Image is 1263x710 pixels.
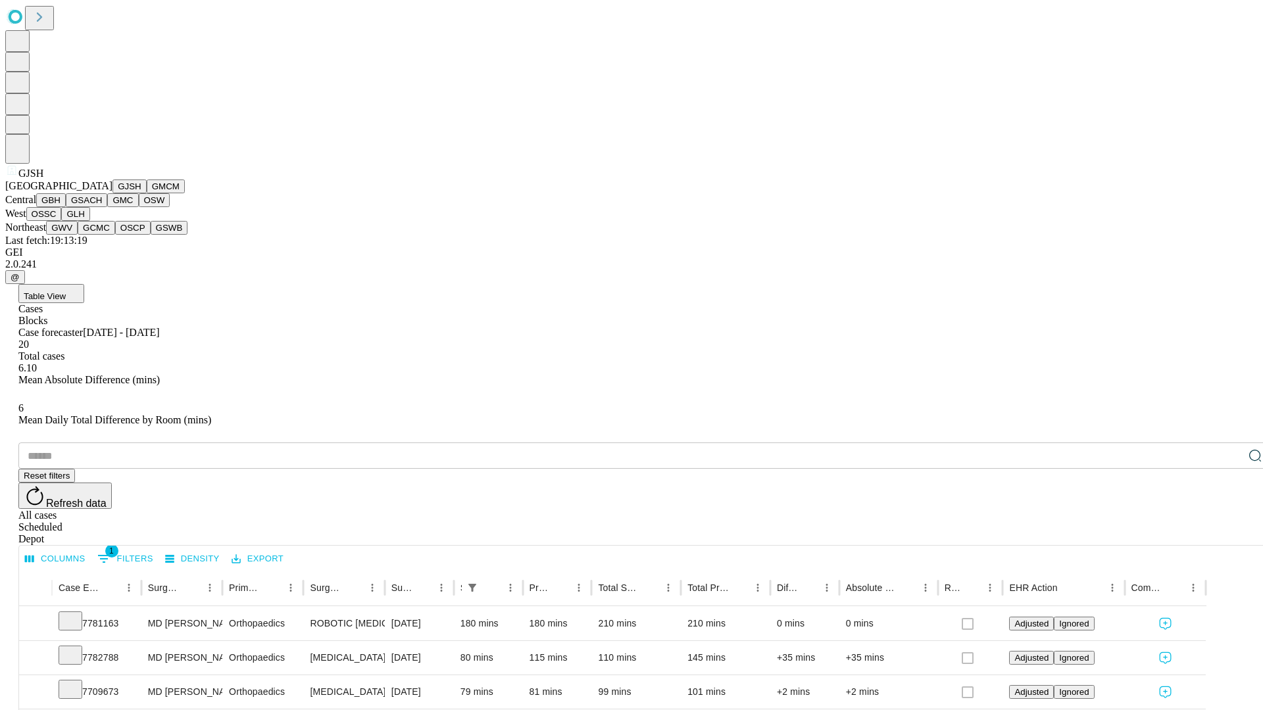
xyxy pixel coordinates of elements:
[18,339,29,350] span: 20
[26,207,62,221] button: OSSC
[687,582,729,593] div: Total Predicted Duration
[5,180,112,191] span: [GEOGRAPHIC_DATA]
[94,548,157,569] button: Show filters
[687,641,764,674] div: 145 mins
[83,327,159,338] span: [DATE] - [DATE]
[18,168,43,179] span: GJSH
[148,641,216,674] div: MD [PERSON_NAME] [PERSON_NAME] Md
[18,327,83,338] span: Case forecaster
[18,374,160,385] span: Mean Absolute Difference (mins)
[101,579,120,597] button: Sort
[229,582,262,593] div: Primary Service
[391,675,447,709] div: [DATE]
[310,582,343,593] div: Surgery Name
[962,579,981,597] button: Sort
[460,582,462,593] div: Scheduled In Room Duration
[5,222,46,233] span: Northeast
[310,641,378,674] div: [MEDICAL_DATA] [MEDICAL_DATA]
[916,579,935,597] button: Menu
[263,579,282,597] button: Sort
[846,607,931,640] div: 0 mins
[530,582,551,593] div: Predicted In Room Duration
[24,471,70,481] span: Reset filters
[551,579,570,597] button: Sort
[229,607,297,640] div: Orthopaedics
[310,675,378,709] div: [MEDICAL_DATA] WITH [MEDICAL_DATA] REPAIR
[59,607,135,640] div: 7781163
[846,582,897,593] div: Absolute Difference
[777,607,833,640] div: 0 mins
[24,291,66,301] span: Table View
[898,579,916,597] button: Sort
[1014,653,1049,663] span: Adjusted
[432,579,451,597] button: Menu
[1054,685,1094,699] button: Ignored
[687,607,764,640] div: 210 mins
[1184,579,1202,597] button: Menu
[777,641,833,674] div: +35 mins
[78,221,115,235] button: GCMC
[818,579,836,597] button: Menu
[18,350,64,362] span: Total cases
[598,607,674,640] div: 210 mins
[105,544,118,557] span: 1
[530,607,585,640] div: 180 mins
[1014,619,1049,628] span: Adjusted
[26,647,45,670] button: Expand
[1166,579,1184,597] button: Sort
[18,469,75,483] button: Reset filters
[799,579,818,597] button: Sort
[945,582,962,593] div: Resolved in EHR
[59,582,100,593] div: Case Epic Id
[228,549,287,569] button: Export
[460,675,516,709] div: 79 mins
[730,579,749,597] button: Sort
[1059,687,1089,697] span: Ignored
[5,270,25,284] button: @
[460,607,516,640] div: 180 mins
[1054,651,1094,665] button: Ignored
[391,582,412,593] div: Surgery Date
[1014,687,1049,697] span: Adjusted
[61,207,89,221] button: GLH
[46,498,107,509] span: Refresh data
[981,579,999,597] button: Menu
[1009,651,1054,665] button: Adjusted
[570,579,588,597] button: Menu
[1009,617,1054,630] button: Adjusted
[148,582,181,593] div: Surgeon Name
[36,193,66,207] button: GBH
[363,579,382,597] button: Menu
[1054,617,1094,630] button: Ignored
[46,221,78,235] button: GWV
[229,675,297,709] div: Orthopaedics
[777,582,798,593] div: Difference
[148,607,216,640] div: MD [PERSON_NAME] [PERSON_NAME] Md
[1059,579,1077,597] button: Sort
[598,582,639,593] div: Total Scheduled Duration
[687,675,764,709] div: 101 mins
[391,641,447,674] div: [DATE]
[107,193,138,207] button: GMC
[5,194,36,205] span: Central
[18,483,112,509] button: Refresh data
[151,221,188,235] button: GSWB
[147,179,185,193] button: GMCM
[460,641,516,674] div: 80 mins
[1009,582,1057,593] div: EHR Action
[530,675,585,709] div: 81 mins
[598,675,674,709] div: 99 mins
[5,235,87,246] span: Last fetch: 19:13:19
[66,193,107,207] button: GSACH
[414,579,432,597] button: Sort
[22,549,89,569] button: Select columns
[1059,653,1089,663] span: Ignored
[501,579,520,597] button: Menu
[148,675,216,709] div: MD [PERSON_NAME] [PERSON_NAME] Md
[18,402,24,414] span: 6
[115,221,151,235] button: OSCP
[112,179,147,193] button: GJSH
[463,579,482,597] button: Show filters
[139,193,170,207] button: OSW
[162,549,223,569] button: Density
